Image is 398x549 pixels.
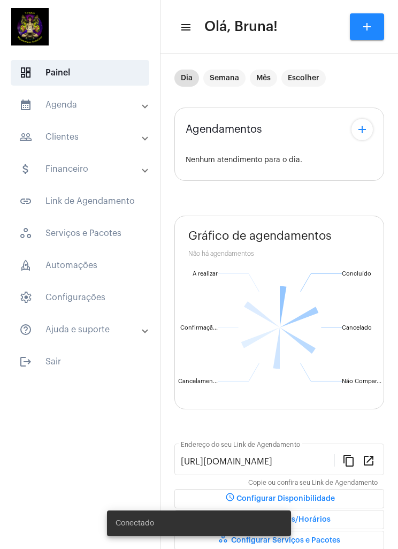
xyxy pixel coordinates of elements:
span: Serviços e Pacotes [11,220,149,246]
text: Confirmaçã... [180,325,218,331]
mat-icon: sidenav icon [19,355,32,368]
mat-chip: Escolher [281,70,326,87]
mat-chip: Semana [203,70,246,87]
mat-expansion-panel-header: sidenav iconAgenda [6,92,160,118]
text: A realizar [193,271,218,277]
span: Conectado [116,518,154,529]
input: Link [181,457,334,467]
mat-icon: content_copy [342,454,355,467]
span: sidenav icon [19,259,32,272]
text: Cancelado [342,325,372,331]
mat-icon: sidenav icon [19,163,32,176]
span: sidenav icon [19,66,32,79]
span: Sair [11,349,149,375]
mat-panel-title: Financeiro [19,163,143,176]
span: Gráfico de agendamentos [188,230,332,242]
mat-chip: Dia [174,70,199,87]
span: Agendamentos [186,124,262,135]
mat-icon: sidenav icon [19,131,32,143]
span: sidenav icon [19,227,32,240]
mat-icon: sidenav icon [19,195,32,208]
text: Concluído [342,271,371,277]
span: Automações [11,253,149,278]
span: Olá, Bruna! [204,18,278,35]
mat-chip: Mês [250,70,277,87]
mat-panel-title: Ajuda e suporte [19,323,143,336]
div: Nenhum atendimento para o dia. [186,156,373,164]
mat-icon: sidenav icon [19,98,32,111]
span: Configurações [11,285,149,310]
span: Configurar Disponibilidade [224,495,335,502]
mat-panel-title: Clientes [19,131,143,143]
mat-icon: add [356,123,369,136]
button: Configurar Disponibilidade [174,489,384,508]
mat-icon: sidenav icon [19,323,32,336]
mat-icon: add [361,20,373,33]
mat-icon: open_in_new [362,454,375,467]
span: Link de Agendamento [11,188,149,214]
mat-panel-title: Agenda [19,98,143,111]
img: a40e7819-ba91-0a74-7327-be2763f5df61.jpeg [9,5,51,48]
span: sidenav icon [19,291,32,304]
text: Cancelamen... [178,378,218,384]
mat-icon: sidenav icon [180,21,190,34]
mat-expansion-panel-header: sidenav iconAjuda e suporte [6,317,160,342]
mat-icon: schedule [224,492,236,505]
text: Não Compar... [342,378,381,384]
mat-hint: Copie ou confira seu Link de Agendamento [248,479,378,487]
span: Painel [11,60,149,86]
mat-expansion-panel-header: sidenav iconClientes [6,124,160,150]
mat-expansion-panel-header: sidenav iconFinanceiro [6,156,160,182]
